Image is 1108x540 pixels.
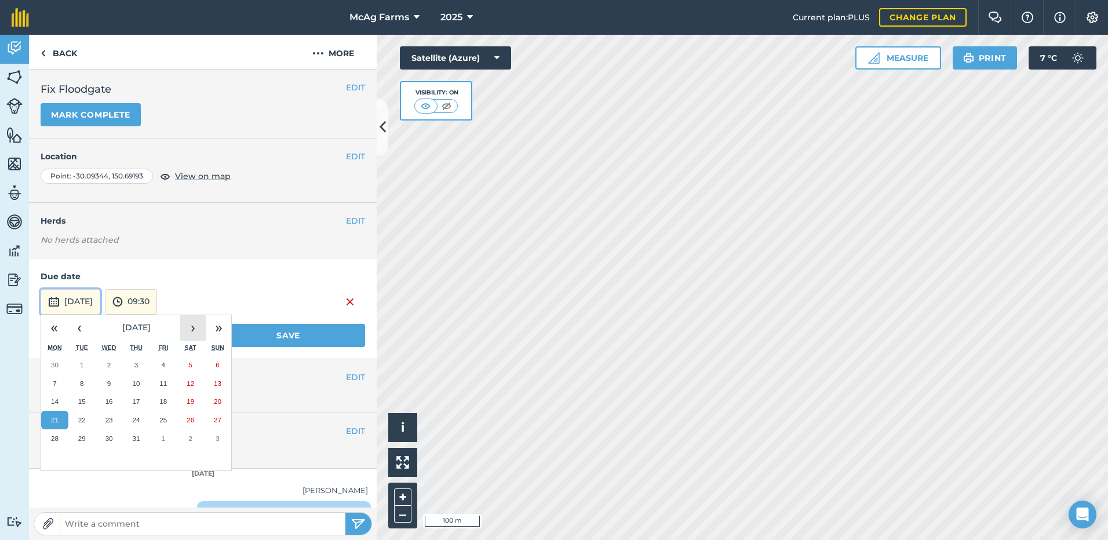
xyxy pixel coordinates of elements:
[1029,46,1096,70] button: 7 °C
[42,518,54,530] img: Paperclip icon
[345,295,355,309] img: svg+xml;base64,PHN2ZyB4bWxucz0iaHR0cDovL3d3dy53My5vcmcvMjAwMC9zdmciIHdpZHRoPSIxNiIgaGVpZ2h0PSIyNC...
[150,392,177,411] button: July 18, 2025
[51,435,59,442] abbr: July 28, 2025
[388,413,417,442] button: i
[130,344,143,351] abbr: Thursday
[6,68,23,86] img: svg+xml;base64,PHN2ZyB4bWxucz0iaHR0cDovL3d3dy53My5vcmcvMjAwMC9zdmciIHdpZHRoPSI1NiIgaGVpZ2h0PSI2MC...
[346,150,365,163] button: EDIT
[6,301,23,317] img: svg+xml;base64,PD94bWwgdmVyc2lvbj0iMS4wIiBlbmNvZGluZz0idXRmLTgiPz4KPCEtLSBHZW5lcmF0b3I6IEFkb2JlIE...
[123,411,150,429] button: July 24, 2025
[29,35,89,69] a: Back
[204,356,231,374] button: July 6, 2025
[793,11,870,24] span: Current plan : PLUS
[41,81,365,97] h2: Fix Floodgate
[41,356,68,374] button: June 30, 2025
[177,374,204,393] button: July 12, 2025
[96,374,123,393] button: July 9, 2025
[1020,12,1034,23] img: A question mark icon
[51,416,59,424] abbr: July 21, 2025
[1040,46,1057,70] span: 7 ° C
[414,88,458,97] div: Visibility: On
[132,397,140,405] abbr: July 17, 2025
[160,169,170,183] img: svg+xml;base64,PHN2ZyB4bWxucz0iaHR0cDovL3d3dy53My5vcmcvMjAwMC9zdmciIHdpZHRoPSIxOCIgaGVpZ2h0PSIyNC...
[150,429,177,448] button: August 1, 2025
[204,392,231,411] button: July 20, 2025
[439,100,454,112] img: svg+xml;base64,PHN2ZyB4bWxucz0iaHR0cDovL3d3dy53My5vcmcvMjAwMC9zdmciIHdpZHRoPSI1MCIgaGVpZ2h0PSI0MC...
[123,392,150,411] button: July 17, 2025
[150,411,177,429] button: July 25, 2025
[312,46,324,60] img: svg+xml;base64,PHN2ZyB4bWxucz0iaHR0cDovL3d3dy53My5vcmcvMjAwMC9zdmciIHdpZHRoPSIyMCIgaGVpZ2h0PSIyNC...
[953,46,1018,70] button: Print
[187,416,194,424] abbr: July 26, 2025
[123,356,150,374] button: July 3, 2025
[48,295,60,309] img: svg+xml;base64,PD94bWwgdmVyc2lvbj0iMS4wIiBlbmNvZGluZz0idXRmLTgiPz4KPCEtLSBHZW5lcmF0b3I6IEFkb2JlIE...
[188,361,192,368] abbr: July 5, 2025
[41,392,68,411] button: July 14, 2025
[177,392,204,411] button: July 19, 2025
[123,374,150,393] button: July 10, 2025
[6,155,23,173] img: svg+xml;base64,PHN2ZyB4bWxucz0iaHR0cDovL3d3dy53My5vcmcvMjAwMC9zdmciIHdpZHRoPSI1NiIgaGVpZ2h0PSI2MC...
[879,8,967,27] a: Change plan
[105,289,157,315] button: 09:30
[107,361,111,368] abbr: July 2, 2025
[214,380,221,387] abbr: July 13, 2025
[159,397,167,405] abbr: July 18, 2025
[6,516,23,527] img: svg+xml;base64,PD94bWwgdmVyc2lvbj0iMS4wIiBlbmNvZGluZz0idXRmLTgiPz4KPCEtLSBHZW5lcmF0b3I6IEFkb2JlIE...
[855,46,941,70] button: Measure
[53,380,56,387] abbr: July 7, 2025
[159,416,167,424] abbr: July 25, 2025
[68,411,96,429] button: July 22, 2025
[150,356,177,374] button: July 4, 2025
[400,46,511,70] button: Satellite (Azure)
[159,380,167,387] abbr: July 11, 2025
[158,344,168,351] abbr: Friday
[132,435,140,442] abbr: July 31, 2025
[41,150,365,163] h4: Location
[105,416,113,424] abbr: July 23, 2025
[1069,501,1096,528] div: Open Intercom Messenger
[216,435,219,442] abbr: August 3, 2025
[68,392,96,411] button: July 15, 2025
[132,416,140,424] abbr: July 24, 2025
[68,356,96,374] button: July 1, 2025
[60,516,345,532] input: Write a comment
[290,35,377,69] button: More
[440,10,462,24] span: 2025
[41,103,141,126] button: Mark complete
[67,315,92,341] button: ‹
[6,213,23,231] img: svg+xml;base64,PD94bWwgdmVyc2lvbj0iMS4wIiBlbmNvZGluZz0idXRmLTgiPz4KPCEtLSBHZW5lcmF0b3I6IEFkb2JlIE...
[351,517,366,531] img: svg+xml;base64,PHN2ZyB4bWxucz0iaHR0cDovL3d3dy53My5vcmcvMjAwMC9zdmciIHdpZHRoPSIyNSIgaGVpZ2h0PSIyNC...
[346,425,365,437] button: EDIT
[150,374,177,393] button: July 11, 2025
[177,429,204,448] button: August 2, 2025
[29,469,377,479] div: [DATE]
[76,344,88,351] abbr: Tuesday
[41,315,67,341] button: «
[180,315,206,341] button: ›
[197,501,371,535] div: Make sure barbs are solid through floodgate
[868,52,880,64] img: Ruler icon
[12,8,29,27] img: fieldmargin Logo
[78,416,86,424] abbr: July 22, 2025
[96,429,123,448] button: July 30, 2025
[401,420,404,435] span: i
[41,374,68,393] button: July 7, 2025
[418,100,433,112] img: svg+xml;base64,PHN2ZyB4bWxucz0iaHR0cDovL3d3dy53My5vcmcvMjAwMC9zdmciIHdpZHRoPSI1MCIgaGVpZ2h0PSI0MC...
[1085,12,1099,23] img: A cog icon
[96,411,123,429] button: July 23, 2025
[68,374,96,393] button: July 8, 2025
[41,429,68,448] button: July 28, 2025
[80,361,83,368] abbr: July 1, 2025
[6,98,23,114] img: svg+xml;base64,PD94bWwgdmVyc2lvbj0iMS4wIiBlbmNvZGluZz0idXRmLTgiPz4KPCEtLSBHZW5lcmF0b3I6IEFkb2JlIE...
[41,46,46,60] img: svg+xml;base64,PHN2ZyB4bWxucz0iaHR0cDovL3d3dy53My5vcmcvMjAwMC9zdmciIHdpZHRoPSI5IiBoZWlnaHQ9IjI0Ii...
[41,270,365,283] h4: Due date
[134,361,138,368] abbr: July 3, 2025
[51,361,59,368] abbr: June 30, 2025
[78,435,86,442] abbr: July 29, 2025
[216,361,219,368] abbr: July 6, 2025
[396,456,409,469] img: Four arrows, one pointing top left, one top right, one bottom right and the last bottom left
[346,214,365,227] button: EDIT
[6,271,23,289] img: svg+xml;base64,PD94bWwgdmVyc2lvbj0iMS4wIiBlbmNvZGluZz0idXRmLTgiPz4KPCEtLSBHZW5lcmF0b3I6IEFkb2JlIE...
[102,344,116,351] abbr: Wednesday
[187,380,194,387] abbr: July 12, 2025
